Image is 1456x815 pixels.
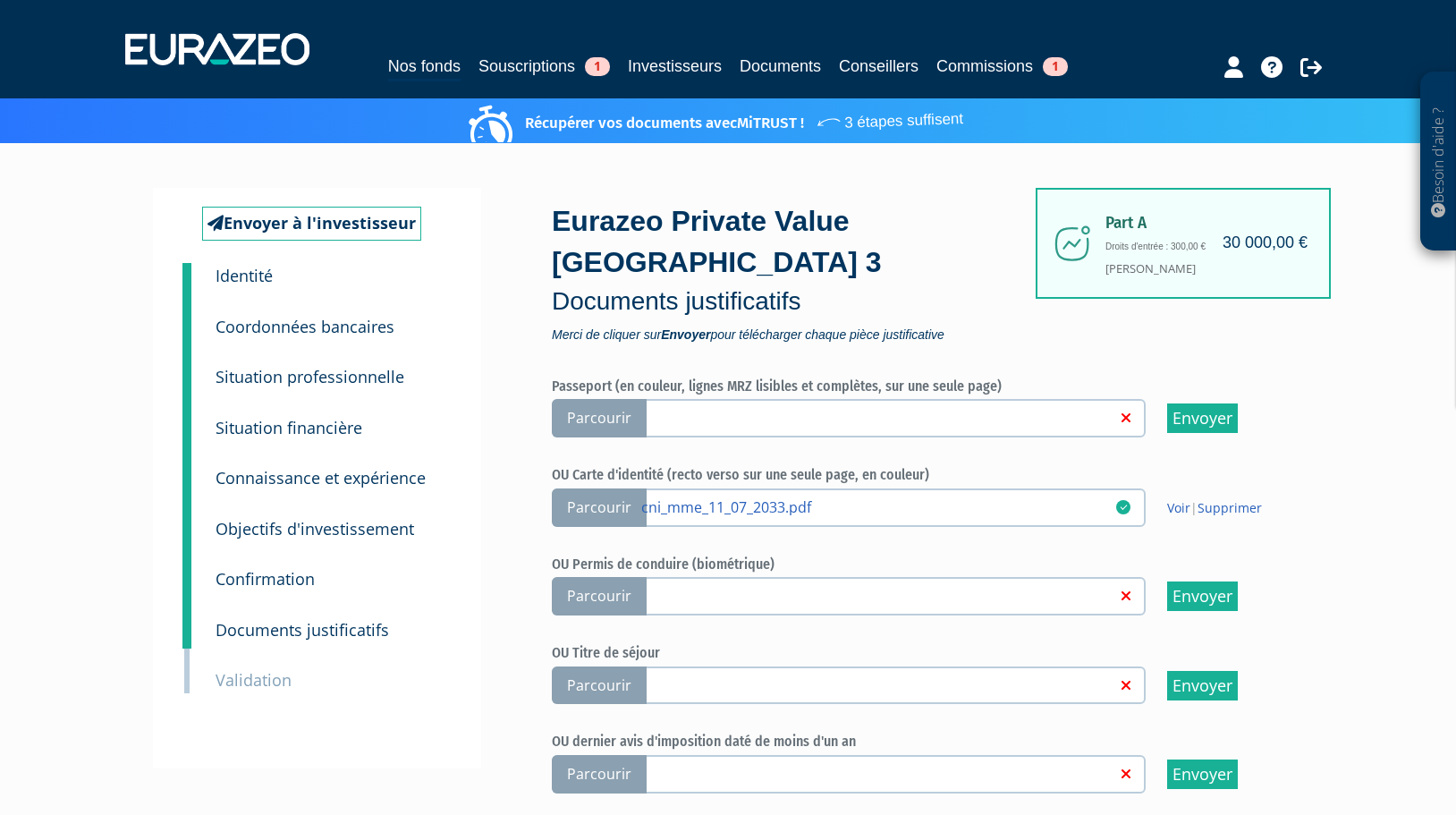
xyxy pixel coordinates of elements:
a: 1 [182,263,191,299]
a: Commissions1 [936,54,1068,79]
span: Parcourir [552,488,647,527]
span: | [1167,499,1262,517]
a: MiTRUST ! [737,114,804,132]
p: Besoin d'aide ? [1428,81,1449,242]
small: Situation professionnelle [216,366,404,387]
span: Parcourir [552,577,647,615]
a: 6 [182,492,191,548]
span: Parcourir [552,399,647,437]
h6: Passeport (en couleur, lignes MRZ lisibles et complètes, sur une seule page) [552,378,1294,395]
p: Documents justificatifs [552,284,1044,319]
h6: OU Carte d'identité (recto verso sur une seule page, en couleur) [552,467,1294,483]
small: Situation financière [216,417,362,438]
a: Voir [1167,499,1190,516]
a: Conseillers [839,54,918,79]
a: Supprimer [1198,499,1262,516]
h6: OU dernier avis d'imposition daté de moins d'un an [552,734,1294,750]
a: 5 [182,441,191,497]
a: cni_mme_11_07_2033.pdf [641,497,1116,515]
a: 7 [182,542,191,598]
small: Documents justificatifs [216,619,389,641]
small: Connaissance et expérience [216,467,426,488]
small: Coordonnées bancaires [216,316,394,337]
h6: OU Permis de conduire (biométrique) [552,556,1294,573]
a: 8 [182,593,191,649]
span: 1 [1043,57,1068,76]
i: 29/09/2025 17:41 [1116,500,1130,514]
strong: Envoyer [661,327,710,342]
small: Objectifs d'investissement [216,518,414,539]
input: Envoyer [1167,403,1238,433]
a: 4 [182,391,191,446]
a: Investisseurs [628,54,722,79]
img: 1732889491-logotype_eurazeo_blanc_rvb.png [125,33,309,65]
a: Documents [740,54,821,79]
div: Eurazeo Private Value [GEOGRAPHIC_DATA] 3 [552,201,1044,340]
a: Nos fonds [388,54,461,81]
small: Identité [216,265,273,286]
input: Envoyer [1167,582,1238,611]
small: Confirmation [216,568,315,590]
span: Parcourir [552,666,647,705]
input: Envoyer [1167,760,1238,789]
h6: OU Titre de séjour [552,645,1294,661]
a: 3 [182,340,191,395]
span: Parcourir [552,755,647,794]
small: Validation [216,669,292,691]
a: 2 [182,290,191,345]
span: 1 [585,57,610,76]
span: 3 étapes suffisent [815,98,963,135]
input: Envoyer [1167,671,1238,700]
a: Souscriptions1 [478,54,610,79]
a: Envoyer à l'investisseur [202,207,421,241]
span: Merci de cliquer sur pour télécharger chaque pièce justificative [552,328,1044,341]
p: Récupérer vos documents avec [473,103,963,134]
